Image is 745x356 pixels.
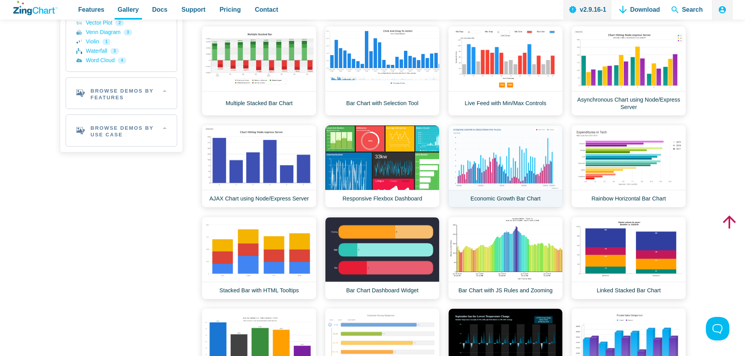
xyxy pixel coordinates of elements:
a: Bar Chart with Selection Tool [325,26,440,116]
h2: Browse Demos By Use Case [66,115,177,146]
span: Docs [152,4,167,15]
a: Linked Stacked Bar Chart [571,217,686,299]
a: Responsive Flexbox Dashboard [325,125,440,208]
a: Asynchronous Chart using Node/Express Server [571,26,686,116]
a: Bar Chart Dashboard Widget [325,217,440,299]
a: Rainbow Horizontal Bar Chart [571,125,686,208]
span: Pricing [219,4,241,15]
a: Stacked Bar with HTML Tooltips [202,217,316,299]
a: Live Feed with Min/Max Controls [448,26,563,116]
a: AJAX Chart using Node/Express Server [202,125,316,208]
span: Support [181,4,205,15]
a: Economic Growth Bar Chart [448,125,563,208]
a: ZingChart Logo. Click to return to the homepage [13,1,57,15]
span: Gallery [118,4,139,15]
span: Features [78,4,104,15]
a: Bar Chart with JS Rules and Zooming [448,217,563,299]
a: Multiple Stacked Bar Chart [202,26,316,116]
h2: Browse Demos By Features [66,78,177,109]
iframe: Toggle Customer Support [706,317,729,340]
span: Contact [255,4,278,15]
